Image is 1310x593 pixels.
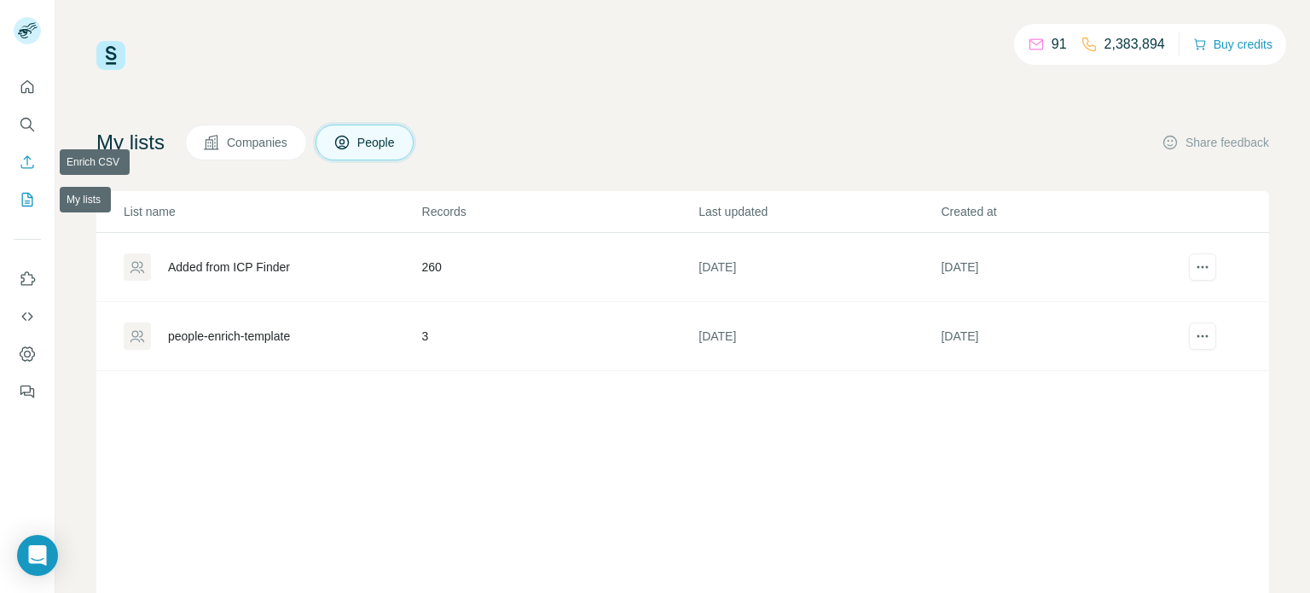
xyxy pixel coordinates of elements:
img: Surfe Logo [96,41,125,70]
td: [DATE] [698,233,940,302]
div: people-enrich-template [168,328,290,345]
button: Use Surfe API [14,301,41,332]
button: Use Surfe on LinkedIn [14,264,41,294]
button: My lists [14,184,41,215]
td: [DATE] [940,233,1182,302]
span: Companies [227,134,289,151]
button: actions [1189,253,1216,281]
div: Open Intercom Messenger [17,535,58,576]
button: Search [14,109,41,140]
button: Feedback [14,376,41,407]
span: People [357,134,397,151]
td: [DATE] [698,302,940,371]
button: actions [1189,323,1216,350]
button: Quick start [14,72,41,102]
p: 2,383,894 [1104,34,1165,55]
div: Added from ICP Finder [168,259,290,276]
button: Share feedback [1162,134,1269,151]
p: Last updated [698,203,939,220]
p: 91 [1052,34,1067,55]
td: 3 [421,302,698,371]
p: List name [124,203,420,220]
p: Records [422,203,698,220]
button: Dashboard [14,339,41,369]
button: Enrich CSV [14,147,41,177]
h4: My lists [96,129,165,156]
td: 260 [421,233,698,302]
button: Buy credits [1193,32,1272,56]
p: Created at [941,203,1181,220]
td: [DATE] [940,302,1182,371]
